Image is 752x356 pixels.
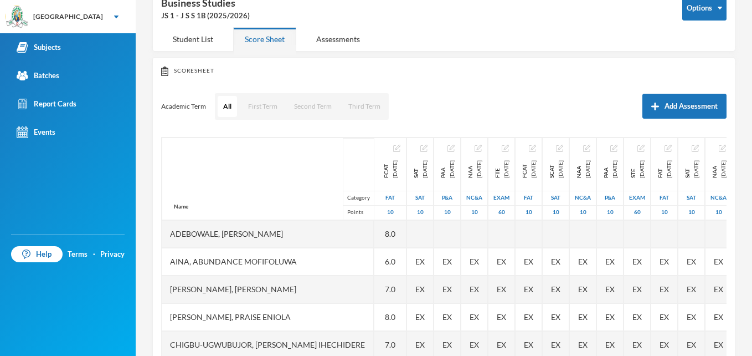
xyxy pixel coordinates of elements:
[470,256,479,267] span: Student Exempted.
[597,205,623,220] div: 10
[710,160,719,178] span: NAA
[543,191,569,205] div: Second Assessment Test
[497,256,506,267] span: Student Exempted.
[415,339,425,350] span: Student Exempted.
[605,256,615,267] span: Student Exempted.
[605,311,615,323] span: Student Exempted.
[393,144,400,152] button: Edit Assessment
[710,160,728,178] div: Notecheck And Attendance
[642,94,727,119] button: Add Assessment
[714,311,723,323] span: Student Exempted.
[656,160,665,178] span: FAT
[17,42,61,53] div: Subjects
[100,249,125,260] a: Privacy
[570,205,596,220] div: 10
[660,339,669,350] span: Student Exempted.
[578,339,588,350] span: Student Exempted.
[289,96,337,117] button: Second Term
[551,256,560,267] span: Student Exempted.
[651,191,677,205] div: First Assessment Test
[610,144,617,152] button: Edit Assessment
[470,339,479,350] span: Student Exempted.
[407,191,433,205] div: Second Assessment Test
[33,12,103,22] div: [GEOGRAPHIC_DATA]
[665,144,672,152] button: Edit Assessment
[719,145,726,152] img: edit
[343,205,374,220] div: Points
[488,205,514,220] div: 60
[632,311,642,323] span: Student Exempted.
[162,248,374,276] div: Aina, Abundance Mofifoluwa
[374,205,406,220] div: 10
[415,311,425,323] span: Student Exempted.
[570,191,596,205] div: Notecheck And Attendance
[629,160,637,178] span: STE
[524,256,533,267] span: Student Exempted.
[497,283,506,295] span: Student Exempted.
[551,339,560,350] span: Student Exempted.
[161,11,666,22] div: JS 1 - J S S 1B (2025/2026)
[218,96,237,117] button: All
[524,283,533,295] span: Student Exempted.
[578,311,588,323] span: Student Exempted.
[162,220,374,248] div: Adebowale, [PERSON_NAME]
[692,145,699,152] img: edit
[583,145,590,152] img: edit
[524,311,533,323] span: Student Exempted.
[470,311,479,323] span: Student Exempted.
[493,160,511,178] div: First term exam
[529,145,536,152] img: edit
[475,144,482,152] button: Edit Assessment
[162,194,200,220] div: Name
[442,311,452,323] span: Student Exempted.
[683,160,701,178] div: Second Assessment Test
[161,66,727,76] div: Scoresheet
[678,191,704,205] div: Second Assessment Test
[524,339,533,350] span: Student Exempted.
[415,283,425,295] span: Student Exempted.
[466,160,483,178] div: Note check and attendance
[520,160,538,178] div: First continuous assessment test
[692,144,699,152] button: Edit Assessment
[442,256,452,267] span: Student Exempted.
[68,249,87,260] a: Terms
[547,160,556,178] span: SCAT
[343,96,386,117] button: Third Term
[556,145,563,152] img: edit
[520,160,529,178] span: FCAT
[6,6,28,28] img: logo
[687,283,696,295] span: Student Exempted.
[411,160,420,178] span: SAT
[161,102,206,111] p: Academic Term
[502,145,509,152] img: edit
[161,27,225,51] div: Student List
[578,283,588,295] span: Student Exempted.
[442,283,452,295] span: Student Exempted.
[374,276,406,303] div: 7.0
[556,144,563,152] button: Edit Assessment
[415,256,425,267] span: Student Exempted.
[407,205,433,220] div: 10
[475,145,482,152] img: edit
[551,283,560,295] span: Student Exempted.
[420,144,427,152] button: Edit Assessment
[597,191,623,205] div: Project And Assignment
[551,311,560,323] span: Student Exempted.
[497,339,506,350] span: Student Exempted.
[605,283,615,295] span: Student Exempted.
[382,160,390,178] span: FCAT
[632,339,642,350] span: Student Exempted.
[719,144,726,152] button: Edit Assessment
[516,205,542,220] div: 10
[447,145,455,152] img: edit
[624,205,650,220] div: 60
[547,160,565,178] div: Second continuous assessment test
[714,339,723,350] span: Student Exempted.
[683,160,692,178] span: SAT
[382,160,399,178] div: First assessment test
[610,145,617,152] img: edit
[601,160,619,178] div: Project And Assignment
[516,191,542,205] div: First Assessment Test
[461,205,487,220] div: 10
[439,160,456,178] div: Project and assignment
